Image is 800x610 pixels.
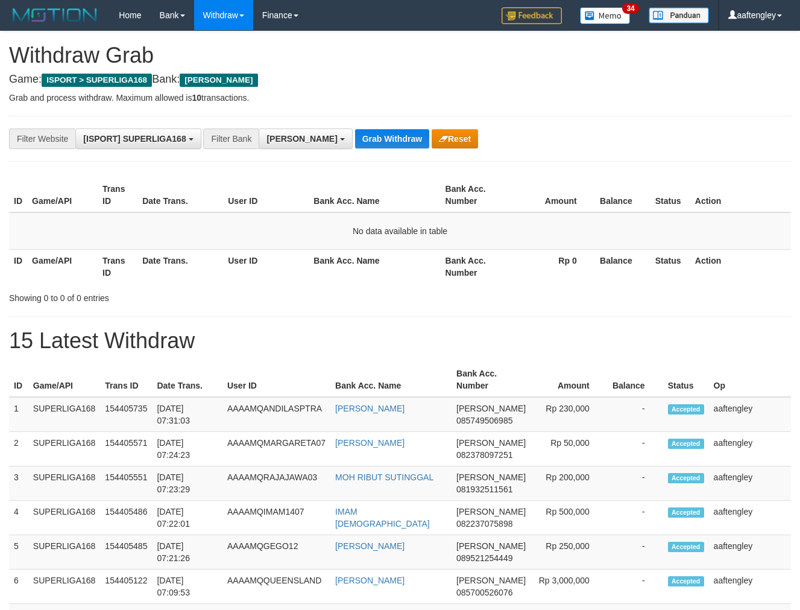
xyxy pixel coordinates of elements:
img: panduan.png [649,7,709,24]
td: 4 [9,501,28,535]
th: Bank Acc. Name [330,363,452,397]
th: Trans ID [98,178,137,212]
th: ID [9,178,27,212]
th: Bank Acc. Number [441,249,511,284]
a: IMAM [DEMOGRAPHIC_DATA] [335,507,430,529]
span: Copy 085700526076 to clipboard [456,588,512,597]
th: Rp 0 [511,249,595,284]
td: - [608,535,663,570]
td: SUPERLIGA168 [28,501,101,535]
td: No data available in table [9,212,791,250]
td: [DATE] 07:31:03 [152,397,222,432]
span: Copy 081932511561 to clipboard [456,485,512,494]
td: Rp 500,000 [531,501,608,535]
td: [DATE] 07:21:26 [152,535,222,570]
span: [PERSON_NAME] [456,576,526,585]
button: [ISPORT] SUPERLIGA168 [75,129,201,149]
th: Date Trans. [137,249,223,284]
td: AAAAMQMARGARETA07 [222,432,330,466]
strong: 10 [192,93,201,103]
th: Game/API [28,363,101,397]
p: Grab and process withdraw. Maximum allowed is transactions. [9,92,791,104]
th: Balance [595,178,650,212]
td: 1 [9,397,28,432]
th: Action [690,178,791,212]
span: [PERSON_NAME] [180,74,257,87]
img: Feedback.jpg [502,7,562,24]
td: 5 [9,535,28,570]
th: Status [650,178,690,212]
th: Op [709,363,791,397]
img: Button%20Memo.svg [580,7,631,24]
td: SUPERLIGA168 [28,466,101,501]
th: Bank Acc. Name [309,178,440,212]
th: ID [9,249,27,284]
td: Rp 50,000 [531,432,608,466]
td: Rp 200,000 [531,466,608,501]
td: - [608,501,663,535]
th: Status [650,249,690,284]
td: AAAAMQIMAM1407 [222,501,330,535]
th: Game/API [27,249,98,284]
td: AAAAMQRAJAJAWA03 [222,466,330,501]
td: aaftengley [709,535,791,570]
th: ID [9,363,28,397]
td: - [608,466,663,501]
span: Accepted [668,473,704,483]
td: [DATE] 07:22:01 [152,501,222,535]
span: [ISPORT] SUPERLIGA168 [83,134,186,144]
th: Bank Acc. Number [441,178,511,212]
a: MOH RIBUT SUTINGGAL [335,472,433,482]
span: [PERSON_NAME] [456,438,526,448]
th: User ID [222,363,330,397]
span: Copy 089521254449 to clipboard [456,553,512,563]
td: Rp 230,000 [531,397,608,432]
td: 154405735 [100,397,152,432]
td: SUPERLIGA168 [28,535,101,570]
th: Date Trans. [137,178,223,212]
td: 154405551 [100,466,152,501]
span: [PERSON_NAME] [266,134,337,144]
div: Filter Website [9,129,75,149]
span: [PERSON_NAME] [456,472,526,482]
td: [DATE] 07:23:29 [152,466,222,501]
td: aaftengley [709,466,791,501]
td: - [608,432,663,466]
th: Bank Acc. Name [309,249,440,284]
td: 154405571 [100,432,152,466]
span: 34 [622,3,638,14]
img: MOTION_logo.png [9,6,101,24]
a: [PERSON_NAME] [335,576,405,585]
th: Balance [595,249,650,284]
a: [PERSON_NAME] [335,541,405,551]
th: Status [663,363,709,397]
td: [DATE] 07:24:23 [152,432,222,466]
span: [PERSON_NAME] [456,404,526,413]
h1: Withdraw Grab [9,43,791,68]
a: [PERSON_NAME] [335,404,405,413]
a: [PERSON_NAME] [335,438,405,448]
td: aaftengley [709,397,791,432]
span: Copy 082378097251 to clipboard [456,450,512,460]
td: AAAAMQANDILASPTRA [222,397,330,432]
td: 6 [9,570,28,604]
span: Accepted [668,439,704,449]
span: [PERSON_NAME] [456,507,526,516]
span: Copy 082237075898 to clipboard [456,519,512,529]
td: SUPERLIGA168 [28,432,101,466]
td: 154405485 [100,535,152,570]
h1: 15 Latest Withdraw [9,329,791,353]
td: SUPERLIGA168 [28,397,101,432]
span: [PERSON_NAME] [456,541,526,551]
th: Action [690,249,791,284]
td: SUPERLIGA168 [28,570,101,604]
td: Rp 3,000,000 [531,570,608,604]
td: - [608,570,663,604]
button: Reset [432,129,478,148]
td: AAAAMQQUEENSLAND [222,570,330,604]
td: - [608,397,663,432]
th: Balance [608,363,663,397]
th: Bank Acc. Number [452,363,531,397]
span: Accepted [668,404,704,415]
th: Game/API [27,178,98,212]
